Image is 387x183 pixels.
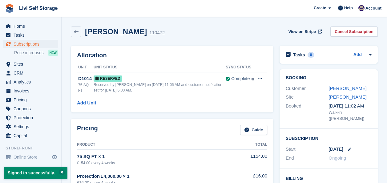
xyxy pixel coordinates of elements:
p: Signed in successfully. [4,167,67,179]
a: menu [3,131,58,140]
a: [PERSON_NAME] [329,86,367,91]
a: menu [3,78,58,86]
h2: [PERSON_NAME] [85,27,147,36]
div: [DATE] 11:02 AM [329,103,372,110]
span: Settings [14,122,50,131]
span: Price increases [14,50,44,56]
a: Guide [240,125,267,135]
div: Complete [231,75,250,82]
span: Account [365,5,381,11]
a: menu [3,40,58,48]
span: Tasks [14,31,50,39]
a: menu [3,31,58,39]
span: Invoices [14,87,50,95]
span: Help [344,5,353,11]
a: Preview store [51,153,58,161]
a: View on Stripe [286,26,323,37]
a: menu [3,153,58,161]
span: Analytics [14,78,50,86]
div: Booked [286,103,329,122]
div: Reserved by [PERSON_NAME] on [DATE] 11:06 AM and customer notification set for [DATE] 6:00 AM. [94,82,226,93]
img: icon-info-grey-7440780725fd019a000dd9b08b2336e03edf1995a4989e88bcd33f0948082b44.svg [252,78,254,81]
div: Protection £4,000.00 × 1 [77,173,238,180]
span: Reserved [94,75,122,82]
span: CRM [14,69,50,77]
th: Product [77,140,238,150]
a: [PERSON_NAME] [329,94,367,100]
span: Storefront [6,145,61,151]
h2: Booking [286,75,372,80]
h2: Billing [286,175,372,181]
span: Sites [14,60,50,68]
div: D1014 [78,75,94,82]
th: Unit Status [94,63,226,72]
span: Subscriptions [14,40,50,48]
a: Livi Self Storage [17,3,60,13]
span: Home [14,22,50,30]
a: menu [3,69,58,77]
div: Site [286,94,329,101]
a: menu [3,122,58,131]
div: 75 SQ FT [78,82,94,93]
a: menu [3,22,58,30]
a: menu [3,113,58,122]
div: NEW [48,50,58,56]
img: Jim [358,5,365,11]
div: Start [286,146,329,153]
span: Online Store [14,153,50,161]
a: menu [3,87,58,95]
span: View on Stripe [288,29,316,35]
div: Walk-in ([PERSON_NAME]) [329,109,372,121]
span: Capital [14,131,50,140]
div: Customer [286,85,329,92]
img: stora-icon-8386f47178a22dfd0bd8f6a31ec36ba5ce8667c1dd55bd0f319d3a0aa187defe.svg [5,4,14,13]
th: Total [238,140,267,150]
div: End [286,155,329,162]
span: Coupons [14,104,50,113]
a: menu [3,104,58,113]
div: 75 SQ FT × 1 [77,153,238,160]
h2: Pricing [77,125,98,135]
h2: Subscription [286,135,372,141]
h2: Tasks [293,52,305,58]
td: £154.00 [238,149,267,169]
a: menu [3,60,58,68]
th: Unit [77,63,94,72]
span: Pricing [14,96,50,104]
a: Add Unit [77,100,96,107]
div: 110472 [149,29,165,36]
a: Price increases NEW [14,49,58,56]
span: Ongoing [329,155,346,161]
h2: Allocation [77,52,267,59]
a: Cancel Subscription [330,26,378,37]
div: £154.00 every 4 weeks [77,160,238,166]
time: 2025-10-10 00:00:00 UTC [329,146,343,153]
a: menu [3,96,58,104]
th: Sync Status [226,63,254,72]
span: Protection [14,113,50,122]
div: 0 [308,52,315,58]
span: Create [314,5,326,11]
a: Add [353,51,362,59]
